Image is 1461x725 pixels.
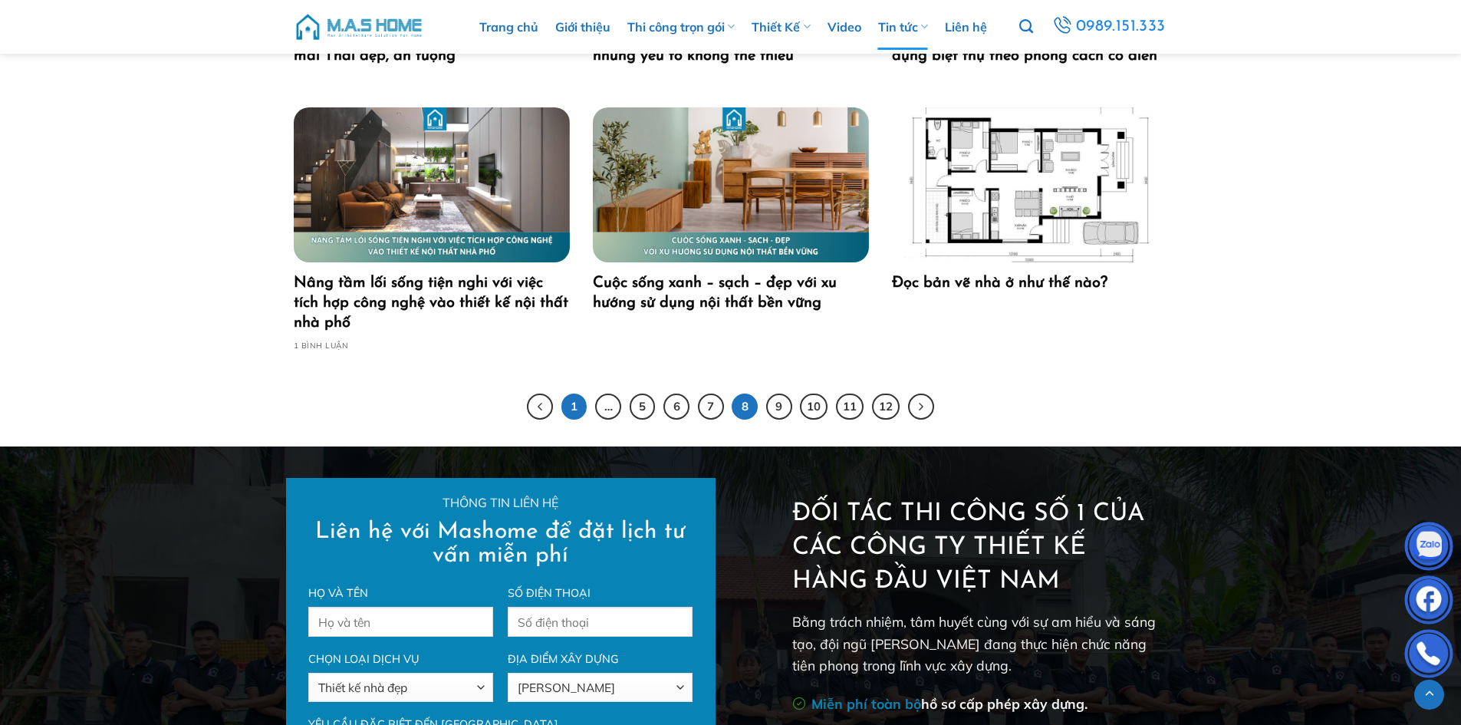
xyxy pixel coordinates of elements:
a: Lên đầu trang [1414,680,1444,710]
a: 11 [836,394,864,420]
a: Giới thiệu [555,4,610,50]
a: Tiếp theo [908,394,934,420]
span: hồ sơ cấp phép xây dựng. [811,695,1088,712]
a: Trang chủ [479,4,538,50]
label: Chọn loại dịch vụ [308,651,492,668]
a: 12 [872,394,900,420]
img: Facebook [1406,579,1452,625]
a: Tìm kiếm [1019,11,1033,43]
a: 10 [800,394,828,420]
img: Cuộc sống xanh - sạch - đẹp với xu hướng sử dụng nội thất bền vững 241 [593,107,869,262]
label: Địa điểm xây dựng [508,651,692,668]
a: 0989.151.333 [1050,13,1167,41]
h2: Liên hệ với Mashome để đặt lịch tư vấn miễn phí [308,520,692,568]
img: Zalo [1406,526,1452,572]
a: Thiết Kế [752,4,810,50]
a: Tin tức [878,4,928,50]
input: Họ và tên [308,607,492,637]
span: 8 [732,394,758,420]
a: 5 [630,394,656,420]
a: Thi công trọn gói [627,4,735,50]
span: Đối tác thi công số 1 của các công ty thiết kế hàng đầu Việt Nam [792,502,1144,594]
label: Số điện thoại [508,585,692,602]
a: Đọc bản vẽ nhà ở như thế nào? [892,273,1107,293]
img: Đọc bản vẽ nhà ở như thế nào? 248 [892,107,1168,262]
img: Nâng tầm lối sống tiện nghi với việc tích hợp công nghệ vào thiết kế nội thất nhà phố 236 [294,107,570,262]
a: 6 [663,394,689,420]
a: 9 [766,394,792,420]
a: Trước đó [527,394,553,420]
a: Liên hệ [945,4,987,50]
img: Phone [1406,633,1452,679]
span: 0989.151.333 [1076,14,1166,40]
span: Bằng trách nhiệm, tâm huyết cùng với sự am hiểu và sáng tạo, đội ngũ [PERSON_NAME] đang thực hiện... [792,613,1156,674]
p: 1 Bình luận [294,336,570,351]
img: M.A.S HOME – Tổng Thầu Thiết Kế Và Xây Nhà Trọn Gói [294,4,424,50]
a: 7 [698,394,724,420]
strong: Miễn phí toàn bộ [811,695,921,712]
a: Cuộc sống xanh – sạch – đẹp với xu hướng sử dụng nội thất bền vững [593,273,869,313]
a: Nâng tầm lối sống tiện nghi với việc tích hợp công nghệ vào thiết kế nội thất nhà phố [294,273,570,333]
a: 1 [561,394,587,420]
a: Video [828,4,861,50]
p: Thông tin liên hệ [308,493,692,513]
label: Họ và tên [308,585,492,602]
input: Số điện thoại [508,607,692,637]
span: … [595,394,621,420]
